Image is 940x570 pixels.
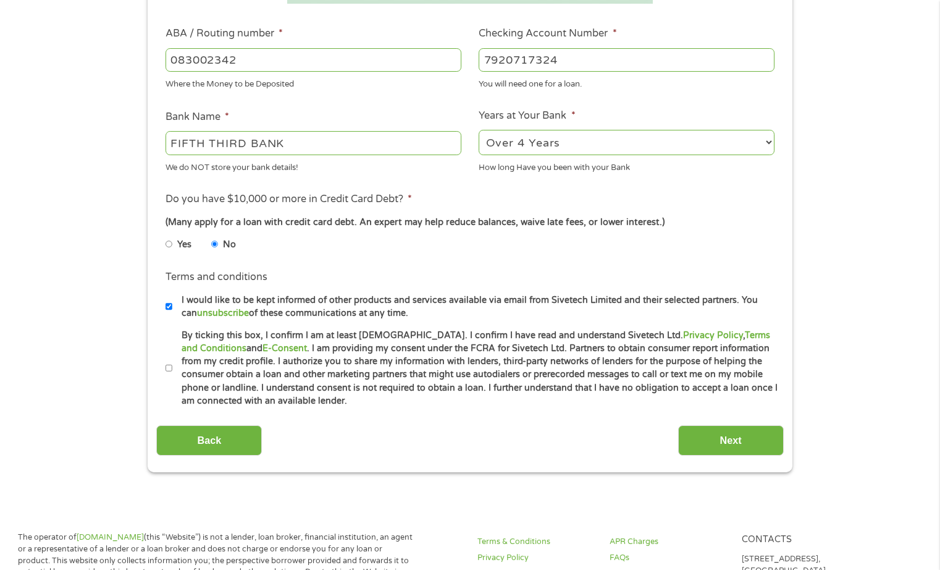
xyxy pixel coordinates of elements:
[166,27,283,40] label: ABA / Routing number
[678,425,784,456] input: Next
[262,343,307,354] a: E-Consent
[683,330,743,341] a: Privacy Policy
[479,157,774,174] div: How long Have you been with your Bank
[166,193,412,206] label: Do you have $10,000 or more in Credit Card Debt?
[479,74,774,91] div: You will need one for a loan.
[610,536,727,548] a: APR Charges
[197,308,249,318] a: unsubscribe
[742,534,859,546] h4: Contacts
[166,74,461,91] div: Where the Money to be Deposited
[166,216,774,229] div: (Many apply for a loan with credit card debt. An expert may help reduce balances, waive late fees...
[172,294,778,320] label: I would like to be kept informed of other products and services available via email from Sivetech...
[77,532,144,542] a: [DOMAIN_NAME]
[166,48,461,72] input: 263177916
[177,238,191,252] label: Yes
[156,425,262,456] input: Back
[166,271,267,284] label: Terms and conditions
[477,536,595,548] a: Terms & Conditions
[172,329,778,408] label: By ticking this box, I confirm I am at least [DEMOGRAPHIC_DATA]. I confirm I have read and unders...
[182,330,770,354] a: Terms and Conditions
[223,238,236,252] label: No
[166,157,461,174] div: We do NOT store your bank details!
[610,552,727,564] a: FAQs
[479,48,774,72] input: 345634636
[479,27,616,40] label: Checking Account Number
[479,109,575,122] label: Years at Your Bank
[166,111,229,124] label: Bank Name
[477,552,595,564] a: Privacy Policy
